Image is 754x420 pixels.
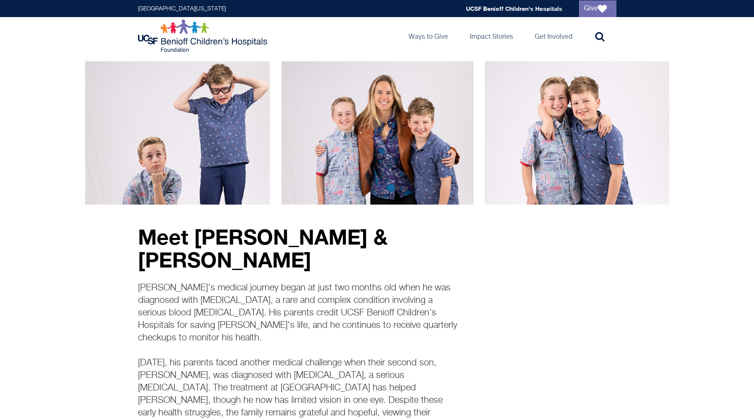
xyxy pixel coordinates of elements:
[138,19,269,52] img: Logo for UCSF Benioff Children's Hospitals Foundation
[138,6,226,12] a: [GEOGRAPHIC_DATA][US_STATE]
[402,17,455,55] a: Ways to Give
[579,0,616,17] a: Give
[466,5,562,12] a: UCSF Benioff Children's Hospitals
[528,17,579,55] a: Get Involved
[463,17,520,55] a: Impact Stories
[138,225,459,271] p: Meet [PERSON_NAME] & [PERSON_NAME]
